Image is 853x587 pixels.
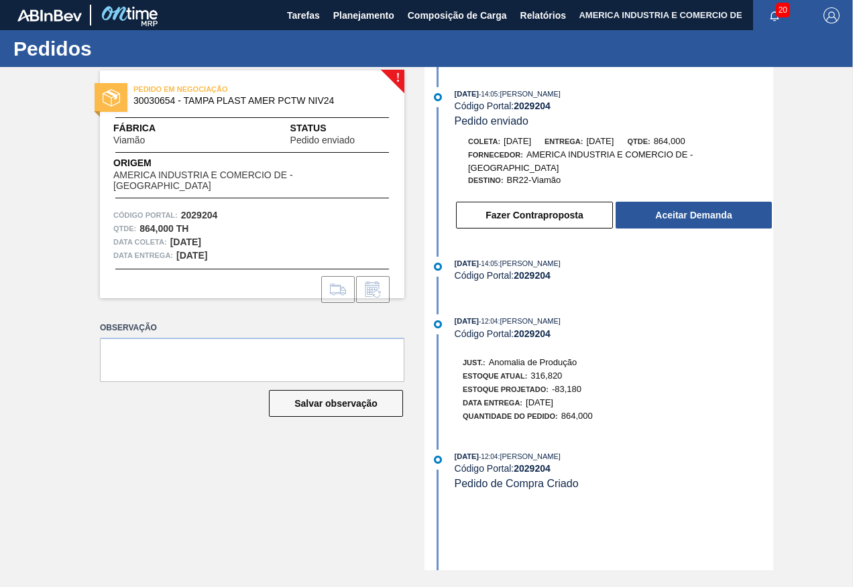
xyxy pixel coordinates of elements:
span: Pedido enviado [455,115,528,127]
div: Código Portal: [455,270,773,281]
span: Composição de Carga [408,7,507,23]
img: atual [434,456,442,464]
span: Data entrega: [113,249,173,262]
h1: Pedidos [13,41,251,56]
span: 316,820 [530,371,562,381]
span: Anomalia de Produção [489,357,577,367]
span: [DATE] [504,136,531,146]
button: Aceitar Demanda [616,202,772,229]
span: 30030654 - TAMPA PLAST AMER PCTW NIV24 [133,96,377,106]
button: Salvar observação [269,390,403,417]
span: [DATE] [526,397,553,407]
span: [DATE] [455,452,479,460]
button: Notificações [753,6,796,25]
span: BR22-Viamão [507,175,561,185]
span: Estoque Projetado: [463,385,549,393]
button: Fazer Contraproposta [456,202,613,229]
div: Código Portal: [455,101,773,111]
span: [DATE] [455,90,479,98]
img: atual [434,93,442,101]
span: Quantidade do Pedido: [463,412,558,420]
strong: [DATE] [176,250,207,261]
span: Just.: [463,358,486,367]
img: atual [434,320,442,328]
span: Coleta: [468,137,500,145]
span: Qtde : [113,222,136,235]
span: 864,000 [654,136,685,146]
img: status [103,89,120,107]
span: -83,180 [552,384,581,394]
span: Status [290,121,391,135]
strong: 2029204 [514,101,551,111]
span: Pedido enviado [290,135,355,145]
strong: 864,000 TH [139,223,188,234]
span: : [PERSON_NAME] [498,317,561,325]
strong: 2029204 [181,210,218,220]
strong: [DATE] [170,237,201,247]
span: AMERICA INDUSTRIA E COMERCIO DE - [GEOGRAPHIC_DATA] [468,149,693,173]
span: Tarefas [287,7,320,23]
span: - 14:05 [479,260,498,267]
div: Código Portal: [455,328,773,339]
span: [DATE] [586,136,614,146]
span: 864,000 [561,411,593,421]
span: Código Portal: [113,208,178,222]
span: - 14:05 [479,90,498,98]
strong: 2029204 [514,270,551,281]
span: Destino: [468,176,504,184]
img: TNhmsLtSVTkK8tSr43FrP2fwEKptu5GPRR3wAAAABJRU5ErkJggg== [17,9,82,21]
span: Fábrica [113,121,187,135]
span: Entrega: [545,137,583,145]
img: Logout [823,7,840,23]
span: : [PERSON_NAME] [498,452,561,460]
span: : [PERSON_NAME] [498,259,561,267]
span: Origem [113,156,391,170]
span: Data coleta: [113,235,167,249]
span: Qtde: [627,137,650,145]
span: AMERICA INDUSTRIA E COMERCIO DE - [GEOGRAPHIC_DATA] [113,170,391,191]
img: atual [434,263,442,271]
span: [DATE] [455,317,479,325]
div: Informar alteração no pedido [356,276,390,303]
span: - 12:04 [479,453,498,460]
strong: 2029204 [514,328,551,339]
label: Observação [100,318,404,338]
span: Estoque Atual: [463,372,527,380]
span: [DATE] [455,259,479,267]
span: 20 [776,3,790,17]
span: Fornecedor: [468,151,523,159]
div: Código Portal: [455,463,773,474]
div: Ir para Composição de Carga [321,276,355,303]
span: - 12:04 [479,318,498,325]
span: PEDIDO EM NEGOCIAÇÃO [133,82,321,96]
strong: 2029204 [514,463,551,474]
span: Pedido de Compra Criado [455,478,579,489]
span: Relatórios [520,7,566,23]
span: Data Entrega: [463,399,522,407]
span: Planejamento [333,7,394,23]
span: : [PERSON_NAME] [498,90,561,98]
span: Viamão [113,135,145,145]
